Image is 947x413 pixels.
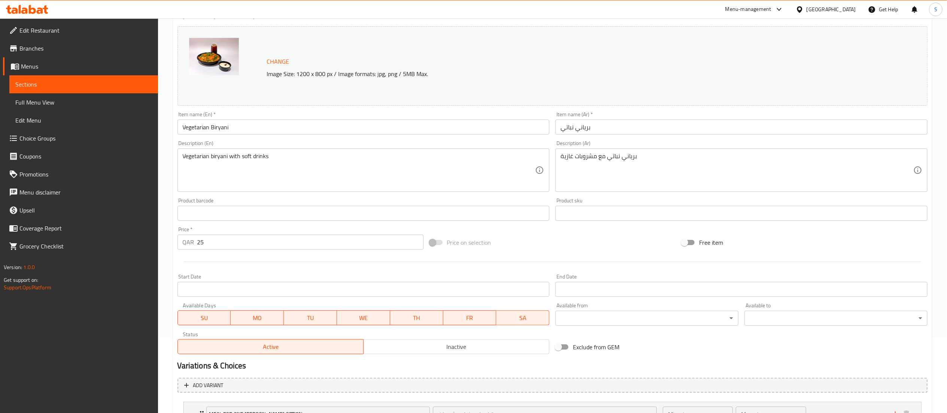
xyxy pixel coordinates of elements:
span: Get support on: [4,275,38,285]
input: Please enter price [197,235,424,250]
span: Edit Menu [15,116,152,125]
span: Menu disclaimer [19,188,152,197]
span: Menus [21,62,152,71]
button: TU [284,310,337,325]
a: Sections [9,75,158,93]
span: Inactive [367,341,546,352]
input: Please enter product sku [555,206,928,221]
span: Change [267,56,289,67]
span: Version: [4,262,22,272]
span: 1.0.0 [23,262,35,272]
input: Enter name En [177,120,550,135]
span: Coverage Report [19,224,152,233]
div: Menu-management [725,5,771,14]
button: Add variant [177,378,928,393]
span: Full Menu View [15,98,152,107]
a: Edit Restaurant [3,21,158,39]
span: TH [393,313,440,323]
textarea: Vegetarian biryani with soft drinks [183,153,535,188]
button: TH [390,310,443,325]
span: Grocery Checklist [19,242,152,251]
a: Branches [3,39,158,57]
button: FR [443,310,497,325]
span: Branches [19,44,152,53]
a: Choice Groups [3,129,158,147]
button: MO [231,310,284,325]
span: Add variant [193,381,224,390]
span: S [934,5,937,13]
button: WE [337,310,390,325]
span: TU [287,313,334,323]
span: Choice Groups [19,134,152,143]
a: Promotions [3,165,158,183]
span: Sections [15,80,152,89]
a: Coverage Report [3,219,158,237]
span: SA [499,313,546,323]
p: QAR [183,238,194,247]
span: Coupons [19,152,152,161]
img: mmw_638942303452951309 [189,38,239,75]
span: Exclude from GEM [573,343,619,352]
span: SU [181,313,228,323]
h2: Variations & Choices [177,360,928,371]
input: Please enter product barcode [177,206,550,221]
button: SU [177,310,231,325]
a: Upsell [3,201,158,219]
button: Change [264,54,292,69]
span: FR [446,313,494,323]
span: WE [340,313,387,323]
a: Full Menu View [9,93,158,111]
button: SA [496,310,549,325]
h2: Update Vegetarian Biryani [177,9,928,20]
span: Active [181,341,361,352]
a: Support.OpsPlatform [4,283,51,292]
span: Price on selection [447,238,491,247]
div: ​ [744,311,928,326]
span: MO [234,313,281,323]
span: Edit Restaurant [19,26,152,35]
a: Grocery Checklist [3,237,158,255]
button: Inactive [363,339,549,354]
span: Promotions [19,170,152,179]
a: Menus [3,57,158,75]
div: [GEOGRAPHIC_DATA] [807,5,856,13]
input: Enter name Ar [555,120,928,135]
span: Free item [699,238,723,247]
div: ​ [555,311,738,326]
button: Active [177,339,364,354]
a: Edit Menu [9,111,158,129]
p: Image Size: 1200 x 800 px / Image formats: jpg, png / 5MB Max. [264,69,809,78]
textarea: برياني نباتي مع مشروبات غازية [561,153,913,188]
span: Upsell [19,206,152,215]
a: Menu disclaimer [3,183,158,201]
a: Coupons [3,147,158,165]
